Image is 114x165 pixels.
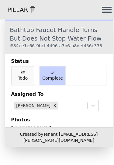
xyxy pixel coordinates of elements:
[18,75,28,81] span: Todo
[28,5,37,14] img: 1
[11,66,34,85] button: Todo
[39,66,66,85] button: Complete
[11,116,107,124] div: Photos
[11,58,107,65] div: Status
[42,75,63,81] span: Complete
[2,5,28,14] p: PILLAR
[51,102,58,109] div: Remove Shawn Persons
[10,43,108,49] div: # 84ee1e66-9bcf-4496-a7b6-a8def456c333
[10,26,108,49] div: Bathtub Faucet Handle Turns But Does Not Stop Water Flow
[14,102,51,109] div: [PERSON_NAME]
[11,91,107,98] div: Assigned To
[11,124,107,134] div: No photos found
[5,127,113,147] div: Created by Tenant [EMAIL_ADDRESS][PERSON_NAME][DOMAIN_NAME]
